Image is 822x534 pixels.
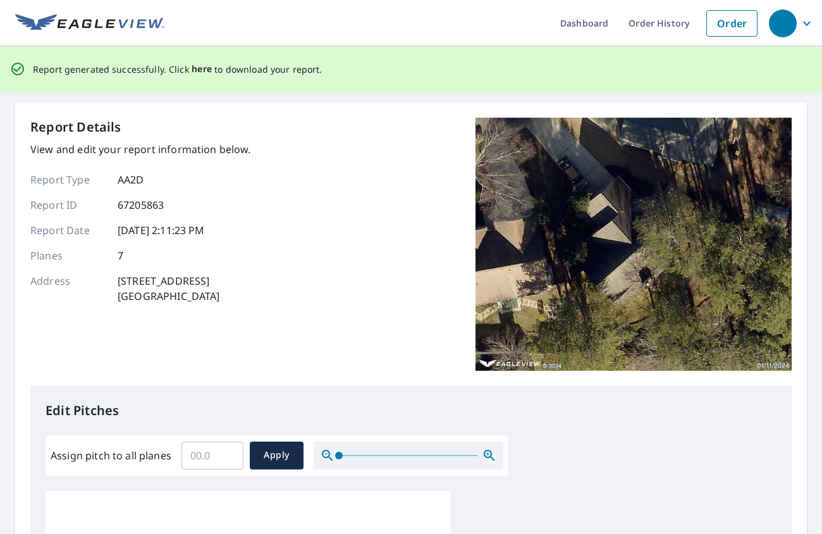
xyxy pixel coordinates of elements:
p: AA2D [118,172,144,187]
a: Order [706,10,758,37]
p: 67205863 [118,197,164,213]
input: 00.0 [181,438,243,473]
p: Report Type [30,172,106,187]
p: View and edit your report information below. [30,142,251,157]
label: Assign pitch to all planes [51,448,171,463]
p: Report ID [30,197,106,213]
p: Edit Pitches [46,401,776,420]
p: Report Details [30,118,121,137]
p: Address [30,273,106,304]
p: [STREET_ADDRESS] [GEOGRAPHIC_DATA] [118,273,220,304]
span: Apply [260,447,293,463]
p: 7 [118,248,123,263]
p: Planes [30,248,106,263]
button: Apply [250,442,304,469]
p: [DATE] 2:11:23 PM [118,223,205,238]
img: EV Logo [15,14,164,33]
p: Report generated successfully. Click to download your report. [33,61,322,77]
p: Report Date [30,223,106,238]
button: here [192,61,212,77]
img: Top image [475,118,792,371]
